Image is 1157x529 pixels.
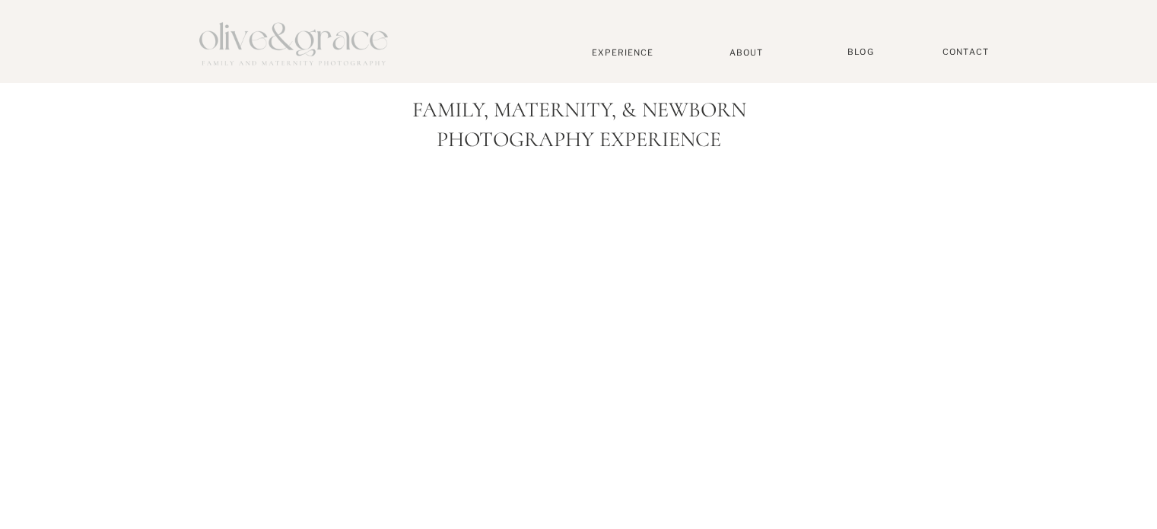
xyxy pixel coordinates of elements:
a: Contact [936,46,996,58]
a: Experience [573,47,673,58]
p: Photography Experience [414,127,745,165]
h1: Family, Maternity, & Newborn [234,97,925,123]
a: BLOG [842,46,880,58]
a: About [723,47,770,57]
